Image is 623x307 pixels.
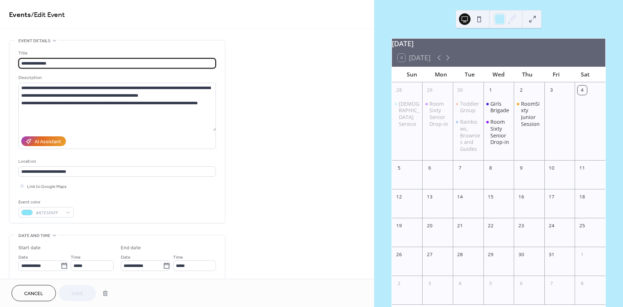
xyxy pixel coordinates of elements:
span: Link to Google Maps [27,183,67,190]
span: #87E5FAFF [36,209,62,217]
div: Room Sixty Senior Drop-in [422,101,453,128]
div: Room Sixty Senior Drop-in [490,119,511,146]
button: AI Assistant [21,136,66,146]
span: Date and time [18,232,50,240]
div: Sat [571,67,600,82]
div: Description [18,74,215,82]
div: Sun [398,67,427,82]
div: 7 [455,163,465,173]
div: 9 [516,163,526,173]
div: 6 [425,163,434,173]
div: Toddler Group [460,101,481,114]
div: 25 [578,221,587,231]
div: 29 [486,250,495,259]
div: 5 [394,163,404,173]
div: 23 [516,221,526,231]
div: 24 [547,221,556,231]
div: 8 [578,279,587,288]
div: 15 [486,192,495,202]
div: 3 [547,85,556,95]
div: Church Service [392,101,423,128]
div: Wed [484,67,513,82]
span: Event details [18,37,50,45]
div: 12 [394,192,404,202]
div: Fri [542,67,571,82]
div: 19 [394,221,404,231]
span: / Edit Event [31,8,65,22]
div: 26 [394,250,404,259]
div: Start date [18,244,41,252]
div: Room Sixty Senior Drop-in [429,101,450,128]
div: 1 [486,85,495,95]
div: Rainbows, Brownies and Guides [453,119,483,153]
div: Room Sixty Senior Drop-in [483,119,514,146]
div: [DATE] [392,39,605,49]
div: RoomSixty Junior Session [514,101,544,128]
div: 30 [455,85,465,95]
div: 4 [455,279,465,288]
div: 17 [547,192,556,202]
div: 11 [578,163,587,173]
div: Location [18,158,215,165]
div: 28 [394,85,404,95]
div: 31 [547,250,556,259]
div: 3 [425,279,434,288]
div: [DEMOGRAPHIC_DATA] Service [399,101,419,128]
div: 13 [425,192,434,202]
div: RoomSixty Junior Session [521,101,542,128]
div: 5 [486,279,495,288]
span: Time [173,254,183,261]
span: Cancel [24,290,43,298]
div: 14 [455,192,465,202]
div: 21 [455,221,465,231]
div: Title [18,49,215,57]
span: Date [18,254,28,261]
div: End date [121,244,141,252]
div: 8 [486,163,495,173]
div: 18 [578,192,587,202]
div: 2 [394,279,404,288]
div: Tue [455,67,484,82]
button: Cancel [12,285,56,301]
div: 2 [516,85,526,95]
div: 20 [425,221,434,231]
div: 10 [547,163,556,173]
a: Events [9,8,31,22]
div: 29 [425,85,434,95]
div: Thu [513,67,542,82]
div: 16 [516,192,526,202]
div: 4 [578,85,587,95]
div: Rainbows, Brownies and Guides [460,119,481,153]
div: Girls Brigade [483,101,514,114]
div: Girls Brigade [490,101,511,114]
div: Toddler Group [453,101,483,114]
div: Mon [427,67,455,82]
div: 1 [578,250,587,259]
div: Event color [18,198,72,206]
div: 7 [547,279,556,288]
div: 28 [455,250,465,259]
div: 6 [516,279,526,288]
div: 27 [425,250,434,259]
span: Time [71,254,81,261]
div: 22 [486,221,495,231]
div: 30 [516,250,526,259]
div: AI Assistant [35,138,61,146]
span: Date [121,254,131,261]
